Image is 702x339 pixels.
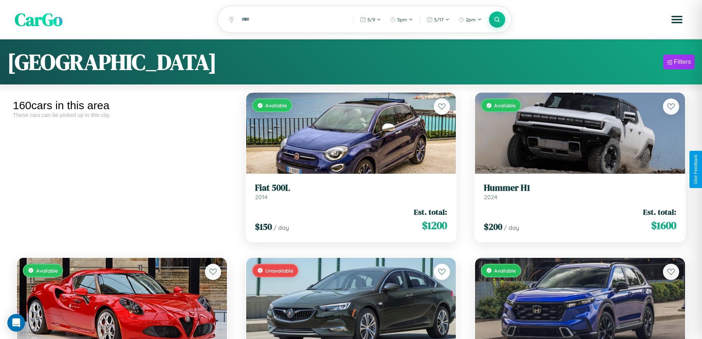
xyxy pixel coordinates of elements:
[15,7,63,32] span: CarGo
[265,102,287,108] span: Available
[484,183,676,201] a: Hummer H12024
[13,112,231,118] div: These cars can be picked up in this city.
[367,17,375,23] span: 5 / 9
[397,17,407,23] span: 5pm
[651,218,676,233] span: $ 1600
[422,218,447,233] span: $ 1200
[484,183,676,193] h3: Hummer H1
[643,207,676,217] span: Est. total:
[466,17,476,23] span: 2pm
[455,14,485,25] button: 2pm
[255,193,268,201] span: 2014
[693,155,698,184] div: Give Feedback
[414,207,447,217] span: Est. total:
[423,14,453,25] button: 5/17
[255,221,272,233] span: $ 150
[36,267,58,274] span: Available
[494,102,516,108] span: Available
[7,314,25,332] div: Open Intercom Messenger
[265,267,293,274] span: Unavailable
[255,183,447,201] a: Fiat 500L2014
[484,221,502,233] span: $ 200
[434,17,444,23] span: 5 / 17
[255,183,447,193] h3: Fiat 500L
[663,55,695,69] button: Filters
[494,267,516,274] span: Available
[7,47,217,77] h1: [GEOGRAPHIC_DATA]
[674,58,691,66] div: Filters
[504,224,519,231] span: / day
[386,14,417,25] button: 5pm
[356,14,385,25] button: 5/9
[273,224,289,231] span: / day
[667,9,687,30] button: Open menu
[13,99,231,112] div: 160 cars in this area
[484,193,497,201] span: 2024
